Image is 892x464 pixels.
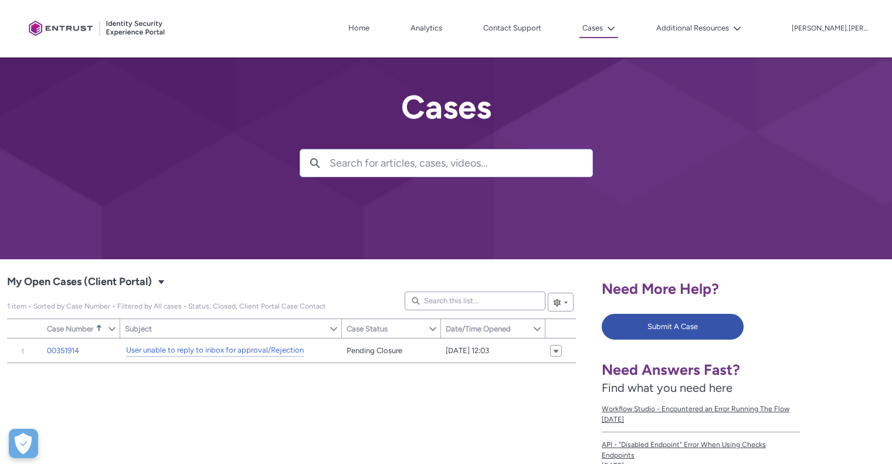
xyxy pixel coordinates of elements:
input: Search for articles, cases, videos... [330,150,592,177]
button: Search [300,150,330,177]
a: Case Status [342,319,428,338]
span: [DATE] 12:03 [446,345,489,357]
button: Cases [579,19,618,38]
div: Cookie Preferences [9,429,38,458]
button: User Profile jonathan.moore [791,22,869,33]
button: Submit A Case [602,314,744,340]
a: Subject [120,319,329,338]
a: Home [345,19,372,37]
p: [PERSON_NAME].[PERSON_NAME] [792,25,868,33]
a: Workflow Studio - Encountered an Error Running The Flow[DATE] [602,397,800,432]
span: My Open Cases (Client Portal) [7,302,326,310]
a: Case Number [42,319,107,338]
a: User unable to reply to inbox for approval/Rejection [126,344,304,357]
h2: Cases [300,89,593,126]
span: My Open Cases (Client Portal) [7,273,152,292]
span: Pending Closure [347,345,402,357]
span: Find what you need here [602,381,732,395]
button: List View Controls [548,293,574,311]
button: Open Preferences [9,429,38,458]
span: Need More Help? [602,280,719,297]
input: Search this list... [405,292,545,310]
a: Contact Support [480,19,544,37]
h1: Need Answers Fast? [602,361,800,379]
span: Case Number [47,324,93,333]
a: Analytics, opens in new tab [408,19,445,37]
button: Select a List View: Cases [154,275,168,289]
a: 00351914 [47,345,79,357]
a: Date/Time Opened [441,319,533,338]
button: Additional Resources [653,19,744,37]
